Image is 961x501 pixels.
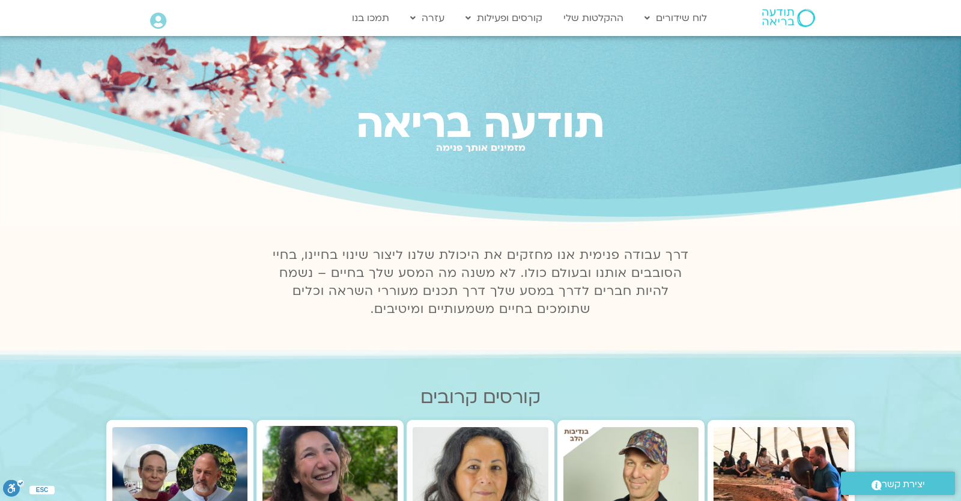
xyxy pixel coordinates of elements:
a: קורסים ופעילות [459,7,548,29]
a: לוח שידורים [638,7,713,29]
a: תמכו בנו [346,7,395,29]
img: תודעה בריאה [762,9,815,27]
p: דרך עבודה פנימית אנו מחזקים את היכולת שלנו ליצור שינוי בחיינו, בחיי הסובבים אותנו ובעולם כולו. לא... [265,246,696,318]
a: ההקלטות שלי [557,7,629,29]
a: עזרה [404,7,450,29]
h2: קורסים קרובים [106,387,855,408]
span: יצירת קשר [882,476,925,493]
a: יצירת קשר [841,472,955,495]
